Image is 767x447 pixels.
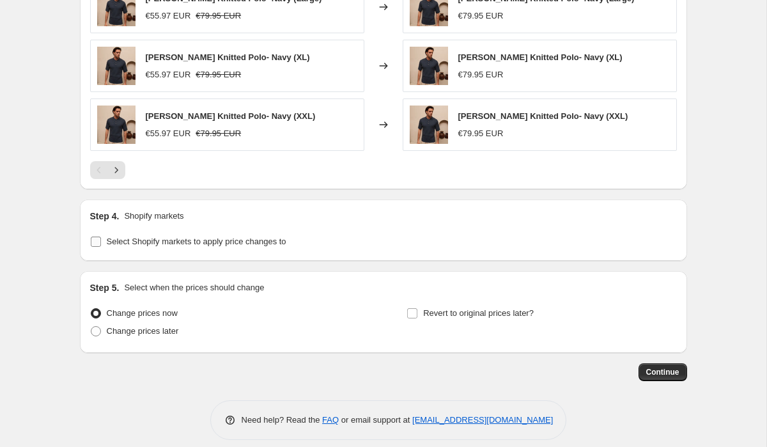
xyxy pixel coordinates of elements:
span: €55.97 EUR [146,11,191,20]
span: Continue [646,367,679,377]
img: RibbedPoloWebsiteImages-12_80x.jpg [97,47,136,85]
span: €55.97 EUR [146,70,191,79]
button: Continue [639,363,687,381]
img: RibbedPoloWebsiteImages-12_80x.jpg [410,47,448,85]
h2: Step 5. [90,281,120,294]
span: Select Shopify markets to apply price changes to [107,237,286,246]
a: FAQ [322,415,339,425]
img: RibbedPoloWebsiteImages-12_80x.jpg [97,106,136,144]
button: Next [107,161,125,179]
span: €79.95 EUR [458,70,504,79]
span: [PERSON_NAME] Knitted Polo- Navy (XXL) [146,111,316,121]
span: [PERSON_NAME] Knitted Polo- Navy (XL) [146,52,310,62]
span: Revert to original prices later? [423,308,534,318]
span: [PERSON_NAME] Knitted Polo- Navy (XL) [458,52,623,62]
span: [PERSON_NAME] Knitted Polo- Navy (XXL) [458,111,628,121]
p: Select when the prices should change [124,281,264,294]
span: Need help? Read the [242,415,323,425]
p: Shopify markets [124,210,183,223]
img: RibbedPoloWebsiteImages-12_80x.jpg [410,106,448,144]
span: €79.95 EUR [458,11,504,20]
span: €79.95 EUR [196,70,241,79]
span: Change prices later [107,326,179,336]
nav: Pagination [90,161,125,179]
span: €55.97 EUR [146,129,191,138]
span: €79.95 EUR [196,11,241,20]
a: [EMAIL_ADDRESS][DOMAIN_NAME] [412,415,553,425]
span: €79.95 EUR [196,129,241,138]
span: €79.95 EUR [458,129,504,138]
span: Change prices now [107,308,178,318]
h2: Step 4. [90,210,120,223]
span: or email support at [339,415,412,425]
